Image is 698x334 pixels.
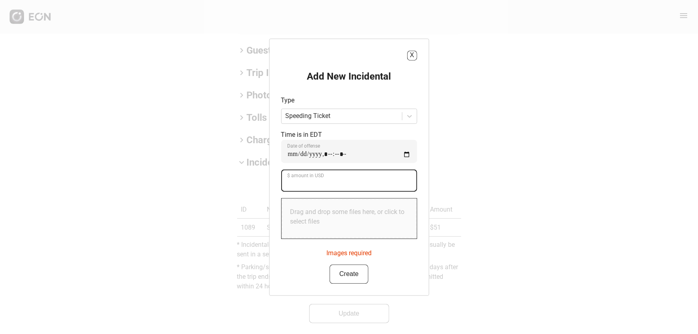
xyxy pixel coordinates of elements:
[330,264,368,284] button: Create
[288,172,324,179] label: $ amount in USD
[281,96,417,105] p: Type
[307,70,391,83] h2: Add New Incidental
[407,50,417,60] button: X
[326,245,372,258] div: Images required
[288,143,320,149] label: Date of offense
[281,130,417,163] div: Time is in EDT
[290,207,408,226] p: Drag and drop some files here, or click to select files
